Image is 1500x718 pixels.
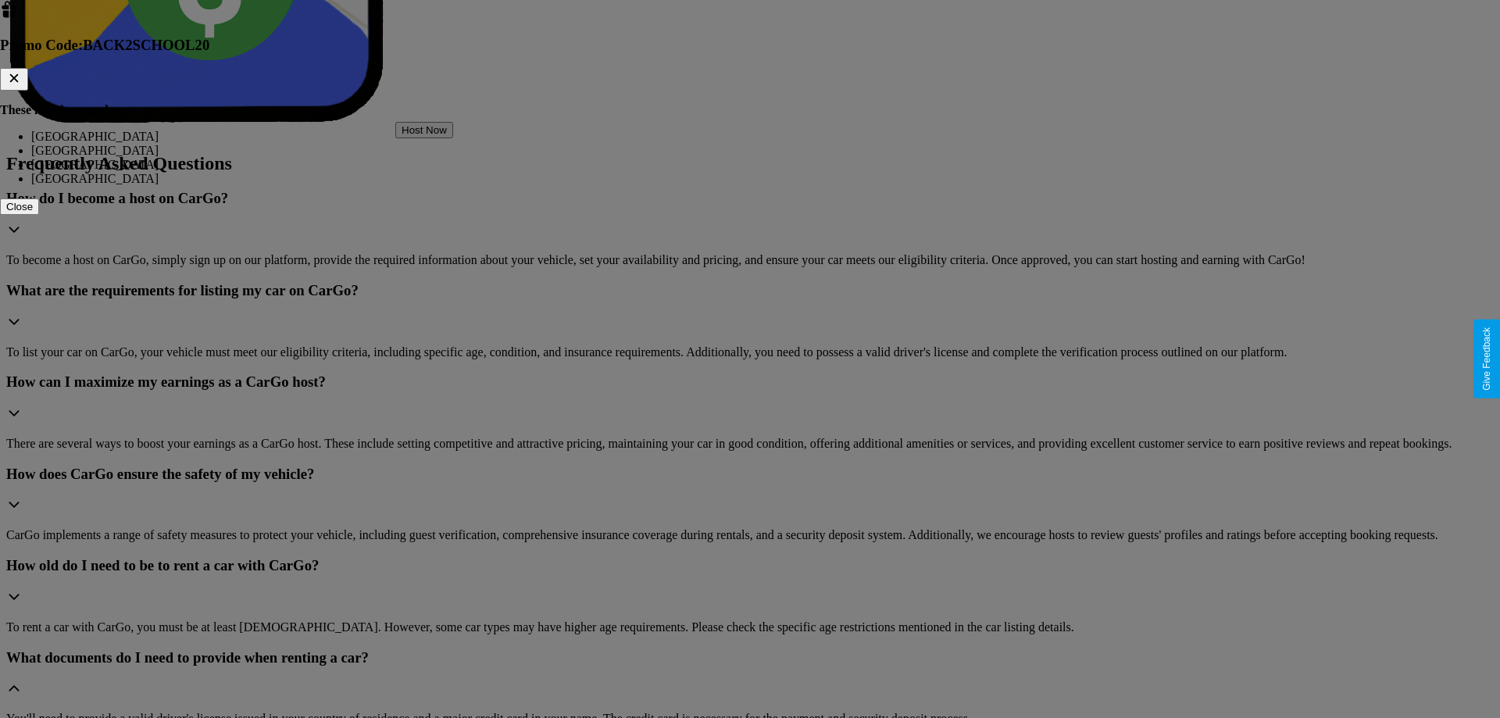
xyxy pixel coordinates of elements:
[31,144,1500,158] li: [GEOGRAPHIC_DATA]
[1481,327,1492,391] div: Give Feedback
[31,130,1500,144] li: [GEOGRAPHIC_DATA]
[31,172,1500,186] li: [GEOGRAPHIC_DATA]
[83,37,209,53] b: BACK2SCHOOL20
[31,158,1500,172] li: [GEOGRAPHIC_DATA]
